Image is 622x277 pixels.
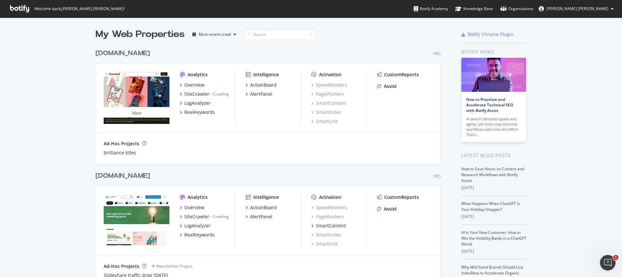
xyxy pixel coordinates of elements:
a: Overview [180,204,204,211]
div: SmartContent [316,223,346,229]
a: How to Prioritize and Accelerate Technical SEO with Botify Assist [466,97,513,113]
div: [DATE] [461,185,526,191]
div: SiteCrawler [184,213,209,220]
a: AlertPanel [246,91,272,97]
a: SmartLink [311,241,338,247]
div: Analytics [188,194,208,200]
div: Organizations [500,6,534,12]
iframe: Intercom live chat [600,255,616,271]
div: Ad-Hoc Projects [104,140,139,147]
a: CustomReports [377,71,419,78]
a: Crawling [213,214,229,219]
div: Activation [319,194,341,200]
div: [DATE] [461,248,526,254]
a: SmartContent [311,223,346,229]
a: AI Is Your New Customer: How to Win the Visibility Battle in a ChatGPT World [461,230,526,247]
a: SpeedWorkers [311,204,347,211]
div: Pro [433,51,441,56]
div: Overview [184,204,204,211]
div: Most recent crawl [199,32,231,36]
a: LogAnalyzer [180,100,211,106]
div: Overview [184,82,204,88]
a: New Ad-Hoc Project [152,263,192,269]
a: [DOMAIN_NAME] [96,171,153,181]
div: Intelligence [253,71,279,78]
a: What Happens When ChatGPT Is Your Holiday Shopper? [461,201,520,212]
div: AI search demands speed and agility, yet multi-step technical workflows take time and effort. Tha... [466,116,521,137]
div: Activation [319,71,341,78]
a: SmartLink [311,118,338,125]
a: Assist [377,83,397,90]
div: New Ad-Hoc Project [156,263,192,269]
img: How to Prioritize and Accelerate Technical SEO with Botify Assist [461,58,526,92]
img: slideshare.net [104,194,169,247]
div: AlertPanel [250,91,272,97]
div: LogAnalyzer [184,223,211,229]
a: SiteCrawler- Crawling [180,213,229,220]
a: RealKeywords [180,232,215,238]
img: everand.com [104,71,169,124]
div: My Web Properties [96,28,185,41]
div: CustomReports [384,194,419,200]
div: AlertPanel [250,213,272,220]
a: AlertPanel [246,213,272,220]
div: - [211,91,229,97]
div: ActionBoard [250,204,277,211]
a: PageWorkers [311,213,344,220]
a: How to Save Hours on Content and Research Workflows with Botify Assist [461,166,524,183]
a: SpeedWorkers [311,82,347,88]
div: Latest Blog Posts [461,152,526,159]
a: brilliance titles [104,150,136,156]
div: - [211,214,229,219]
a: LogAnalyzer [180,223,211,229]
div: ActionBoard [250,82,277,88]
a: PageWorkers [311,91,344,97]
div: Knowledge Base [455,6,493,12]
div: Botify Chrome Plugin [468,31,513,38]
div: RealKeywords [184,109,215,115]
div: LogAnalyzer [184,100,211,106]
div: [DATE] [461,214,526,220]
div: SiteCrawler [184,91,209,97]
span: Cooper Bernier [547,6,608,11]
a: Botify Chrome Plugin [461,31,513,38]
div: Botify news [461,48,526,55]
div: Assist [384,206,397,212]
a: Assist [377,206,397,212]
div: Botify Academy [414,6,448,12]
div: [DOMAIN_NAME] [96,171,150,181]
div: Ad-Hoc Projects [104,263,139,270]
a: ActionBoard [246,82,277,88]
span: 1 [613,255,618,260]
a: SmartContent [311,100,346,106]
a: RealKeywords [180,109,215,115]
a: SmartIndex [311,232,341,238]
button: Most recent crawl [190,29,239,40]
div: [DOMAIN_NAME] [96,49,150,58]
a: SmartIndex [311,109,341,115]
a: ActionBoard [246,204,277,211]
div: Analytics [188,71,208,78]
button: [PERSON_NAME] [PERSON_NAME] [534,4,619,14]
div: CustomReports [384,71,419,78]
a: Overview [180,82,204,88]
div: Pro [433,174,441,179]
a: SiteCrawler- Crawling [180,91,229,97]
input: Search [244,29,315,40]
div: Assist [384,83,397,90]
div: Intelligence [253,194,279,200]
div: RealKeywords [184,232,215,238]
a: CustomReports [377,194,419,200]
a: Crawling [213,91,229,97]
span: Welcome back, [PERSON_NAME] [PERSON_NAME] ! [34,6,124,11]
